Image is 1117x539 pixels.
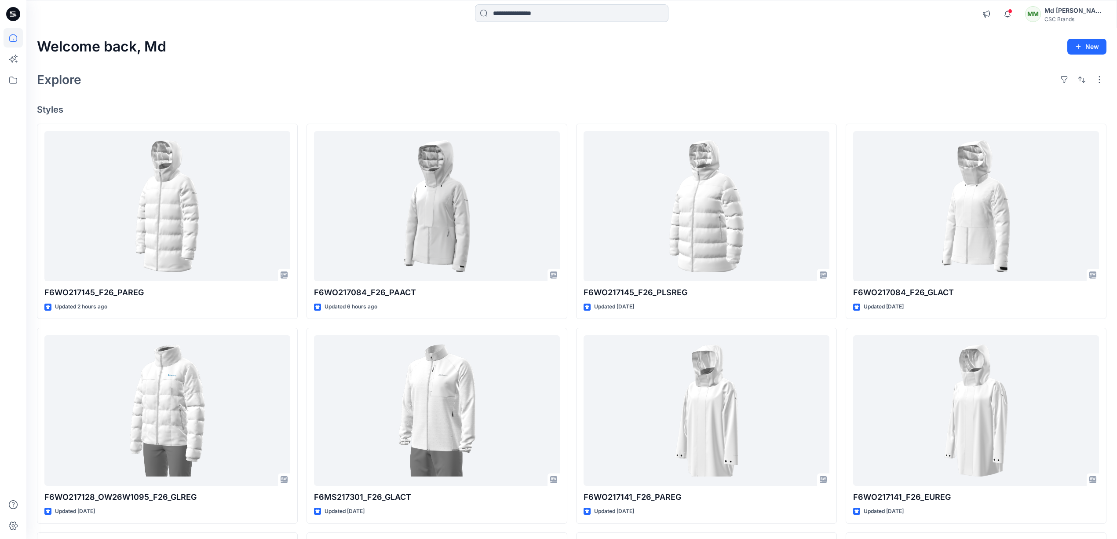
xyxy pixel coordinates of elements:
[1067,39,1106,55] button: New
[314,491,560,503] p: F6MS217301_F26_GLACT
[55,302,107,312] p: Updated 2 hours ago
[55,507,95,516] p: Updated [DATE]
[1044,5,1106,16] div: Md [PERSON_NAME]
[853,335,1099,486] a: F6WO217141_F26_EUREG
[584,286,829,299] p: F6WO217145_F26_PLSREG
[44,491,290,503] p: F6WO217128_OW26W1095_F26_GLREG
[37,39,166,55] h2: Welcome back, Md
[44,335,290,486] a: F6WO217128_OW26W1095_F26_GLREG
[37,73,81,87] h2: Explore
[314,335,560,486] a: F6MS217301_F26_GLACT
[853,131,1099,282] a: F6WO217084_F26_GLACT
[314,286,560,299] p: F6WO217084_F26_PAACT
[325,507,365,516] p: Updated [DATE]
[1044,16,1106,22] div: CSC Brands
[864,507,904,516] p: Updated [DATE]
[594,302,634,312] p: Updated [DATE]
[44,286,290,299] p: F6WO217145_F26_PAREG
[584,491,829,503] p: F6WO217141_F26_PAREG
[584,335,829,486] a: F6WO217141_F26_PAREG
[594,507,634,516] p: Updated [DATE]
[37,104,1106,115] h4: Styles
[853,491,1099,503] p: F6WO217141_F26_EUREG
[864,302,904,312] p: Updated [DATE]
[853,286,1099,299] p: F6WO217084_F26_GLACT
[325,302,377,312] p: Updated 6 hours ago
[44,131,290,282] a: F6WO217145_F26_PAREG
[314,131,560,282] a: F6WO217084_F26_PAACT
[1025,6,1041,22] div: MM
[584,131,829,282] a: F6WO217145_F26_PLSREG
